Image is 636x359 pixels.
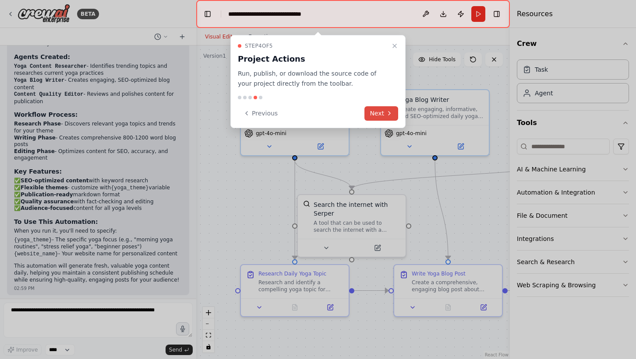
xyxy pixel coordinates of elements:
[364,106,398,121] button: Next
[238,106,283,121] button: Previous
[389,41,400,51] button: Close walkthrough
[238,53,388,65] h3: Project Actions
[238,69,388,89] p: Run, publish, or download the source code of your project directly from the toolbar.
[201,8,214,20] button: Hide left sidebar
[245,42,273,49] span: Step 4 of 5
